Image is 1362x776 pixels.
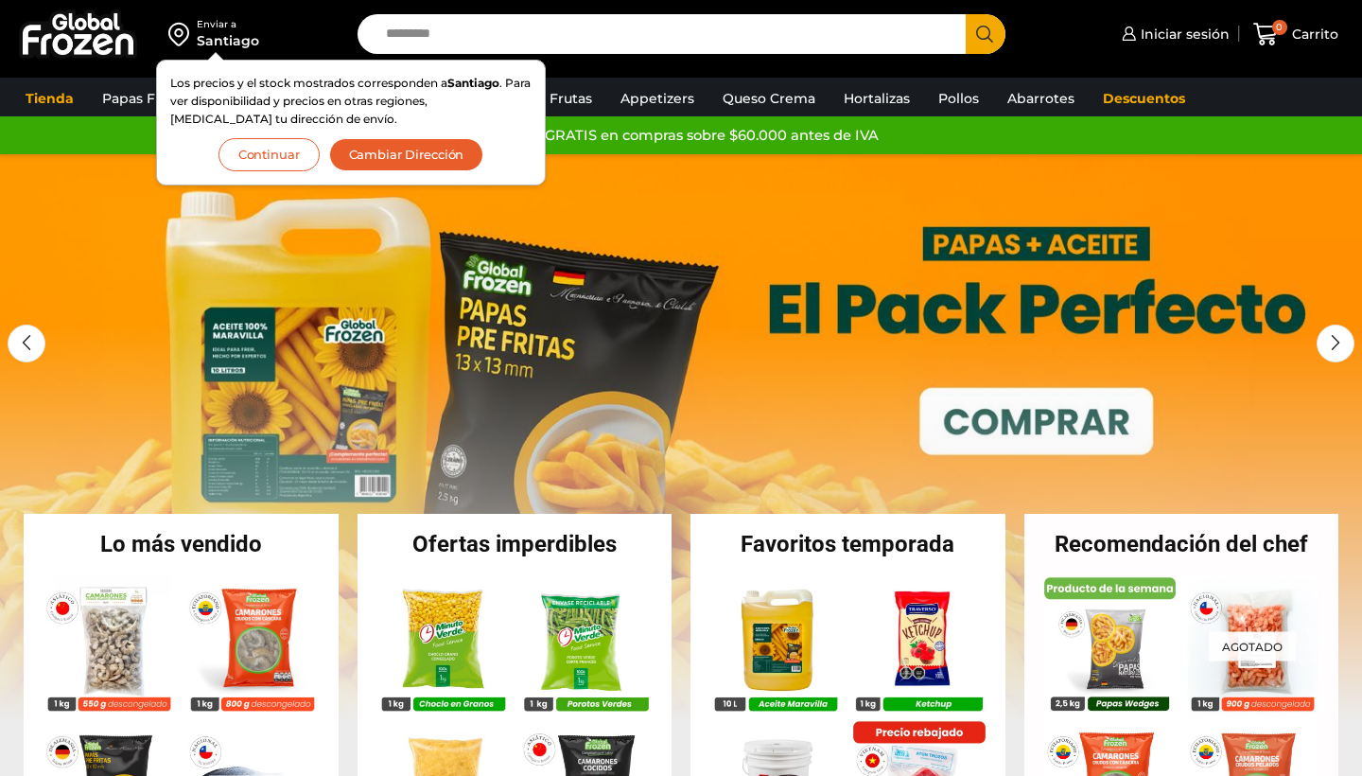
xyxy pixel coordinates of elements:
[329,138,484,171] button: Cambiar Dirección
[1248,12,1343,57] a: 0 Carrito
[1024,533,1339,556] h2: Recomendación del chef
[93,80,194,116] a: Papas Fritas
[998,80,1084,116] a: Abarrotes
[197,18,259,31] div: Enviar a
[929,80,988,116] a: Pollos
[690,533,1005,556] h2: Favoritos temporada
[8,325,45,362] div: Previous slide
[1136,25,1230,44] span: Iniciar sesión
[713,80,825,116] a: Queso Crema
[358,533,672,556] h2: Ofertas imperdibles
[1287,25,1338,44] span: Carrito
[24,533,339,556] h2: Lo más vendido
[834,80,919,116] a: Hortalizas
[447,76,499,90] strong: Santiago
[1272,20,1287,35] span: 0
[1209,631,1296,661] p: Agotado
[1093,80,1195,116] a: Descuentos
[16,80,83,116] a: Tienda
[966,14,1005,54] button: Search button
[611,80,704,116] a: Appetizers
[1117,15,1230,53] a: Iniciar sesión
[1317,325,1354,362] div: Next slide
[168,18,197,50] img: address-field-icon.svg
[197,31,259,50] div: Santiago
[170,74,532,129] p: Los precios y el stock mostrados corresponden a . Para ver disponibilidad y precios en otras regi...
[218,138,320,171] button: Continuar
